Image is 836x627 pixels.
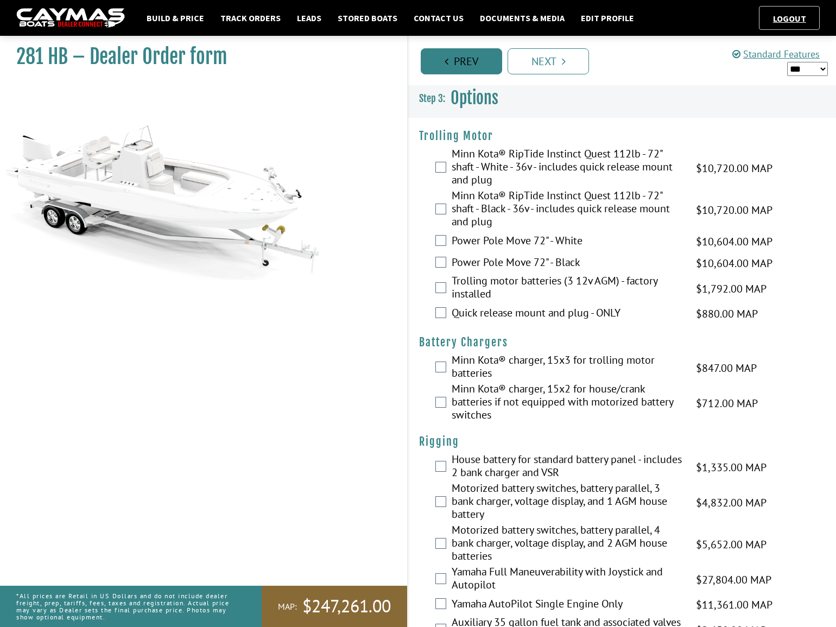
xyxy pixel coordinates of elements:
label: Quick release mount and plug - ONLY [452,306,682,322]
label: Trolling motor batteries (3 12v AGM) - factory installed [452,274,682,303]
a: Build & Price [141,11,210,25]
p: *All prices are Retail in US Dollars and do not include dealer freight, prep, tariffs, fees, taxe... [16,587,237,626]
a: Standard Features [732,48,820,60]
span: $10,720.00 MAP [696,160,772,176]
span: $1,335.00 MAP [696,459,767,476]
span: $10,720.00 MAP [696,202,772,218]
label: Minn Kota® RipTide Instinct Quest 112lb - 72" shaft - White - 36v - includes quick release mount ... [452,147,682,189]
h1: 281 HB – Dealer Order form [16,45,380,69]
h4: Rigging [419,435,825,448]
label: Minn Kota® RipTide Instinct Quest 112lb - 72" shaft - Black - 36v - includes quick release mount ... [452,189,682,231]
span: $847.00 MAP [696,360,757,376]
ul: Pagination [418,47,836,74]
label: House battery for standard battery panel - includes 2 bank charger and VSR [452,453,682,482]
label: Motorized battery switches, battery parallel, 4 bank charger, voltage display, and 2 AGM house ba... [452,523,682,565]
span: $5,652.00 MAP [696,536,767,553]
a: Contact Us [408,11,469,25]
label: Power Pole Move 72" - Black [452,256,682,271]
span: $11,361.00 MAP [696,597,772,613]
label: Yamaha Full Maneuverability with Joystick and Autopilot [452,565,682,594]
label: Minn Kota® charger, 15x2 for house/crank batteries if not equipped with motorized battery switches [452,382,682,424]
span: $10,604.00 MAP [696,233,772,250]
h4: Battery Chargers [419,335,825,349]
span: MAP: [278,601,297,612]
span: $10,604.00 MAP [696,255,772,271]
a: Documents & Media [474,11,570,25]
label: Yamaha AutoPilot Single Engine Only [452,597,682,613]
label: Motorized battery switches, battery parallel, 3 bank charger, voltage display, and 1 AGM house ba... [452,482,682,523]
span: $247,261.00 [302,595,391,618]
a: Logout [768,13,812,24]
a: MAP:$247,261.00 [262,586,407,627]
span: $4,832.00 MAP [696,495,767,511]
h3: Options [408,78,836,118]
h4: Trolling Motor [419,129,825,143]
span: $712.00 MAP [696,395,758,411]
a: Prev [421,48,502,74]
a: Edit Profile [575,11,639,25]
span: $27,804.00 MAP [696,572,771,588]
label: Power Pole Move 72" - White [452,234,682,250]
span: $880.00 MAP [696,306,758,322]
a: Next [508,48,589,74]
label: Minn Kota® charger, 15x3 for trolling motor batteries [452,353,682,382]
a: Track Orders [215,11,286,25]
a: Leads [292,11,327,25]
span: $1,792.00 MAP [696,281,767,297]
a: Stored Boats [332,11,403,25]
img: caymas-dealer-connect-2ed40d3bc7270c1d8d7ffb4b79bf05adc795679939227970def78ec6f6c03838.gif [16,8,125,28]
